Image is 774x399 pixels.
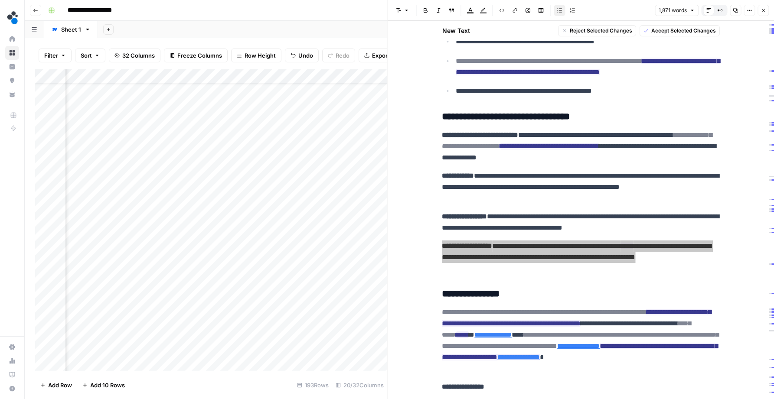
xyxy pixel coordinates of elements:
a: Browse [5,46,19,60]
button: Accept Selected Changes [639,25,719,36]
h2: New Text [442,26,470,35]
a: Usage [5,354,19,368]
span: Freeze Columns [177,51,222,60]
button: 1,871 words [655,5,699,16]
button: Filter [39,49,72,62]
span: Sort [81,51,92,60]
span: Reject Selected Changes [569,27,632,35]
a: Home [5,32,19,46]
a: Opportunities [5,74,19,88]
span: 32 Columns [122,51,155,60]
div: 193 Rows [294,378,332,392]
button: Reject Selected Changes [558,25,636,36]
a: Settings [5,340,19,354]
span: Add 10 Rows [90,381,125,389]
button: Workspace: spot.ai [5,7,19,29]
button: Freeze Columns [164,49,228,62]
button: Sort [75,49,105,62]
img: spot.ai Logo [5,10,21,26]
button: 32 Columns [109,49,160,62]
a: Learning Hub [5,368,19,382]
button: Help + Support [5,382,19,396]
span: Accept Selected Changes [651,27,715,35]
a: Your Data [5,88,19,101]
a: Sheet 1 [44,21,98,38]
button: Row Height [231,49,281,62]
button: Add 10 Rows [77,378,130,392]
span: Export CSV [372,51,403,60]
div: 20/32 Columns [332,378,387,392]
span: Undo [298,51,313,60]
span: Filter [44,51,58,60]
span: Redo [336,51,349,60]
span: 1,871 words [659,6,687,14]
button: Redo [322,49,355,62]
div: Sheet 1 [61,25,81,34]
button: Export CSV [359,49,408,62]
button: Add Row [35,378,77,392]
a: Insights [5,60,19,74]
span: Row Height [245,51,276,60]
button: Undo [285,49,319,62]
span: Add Row [48,381,72,389]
